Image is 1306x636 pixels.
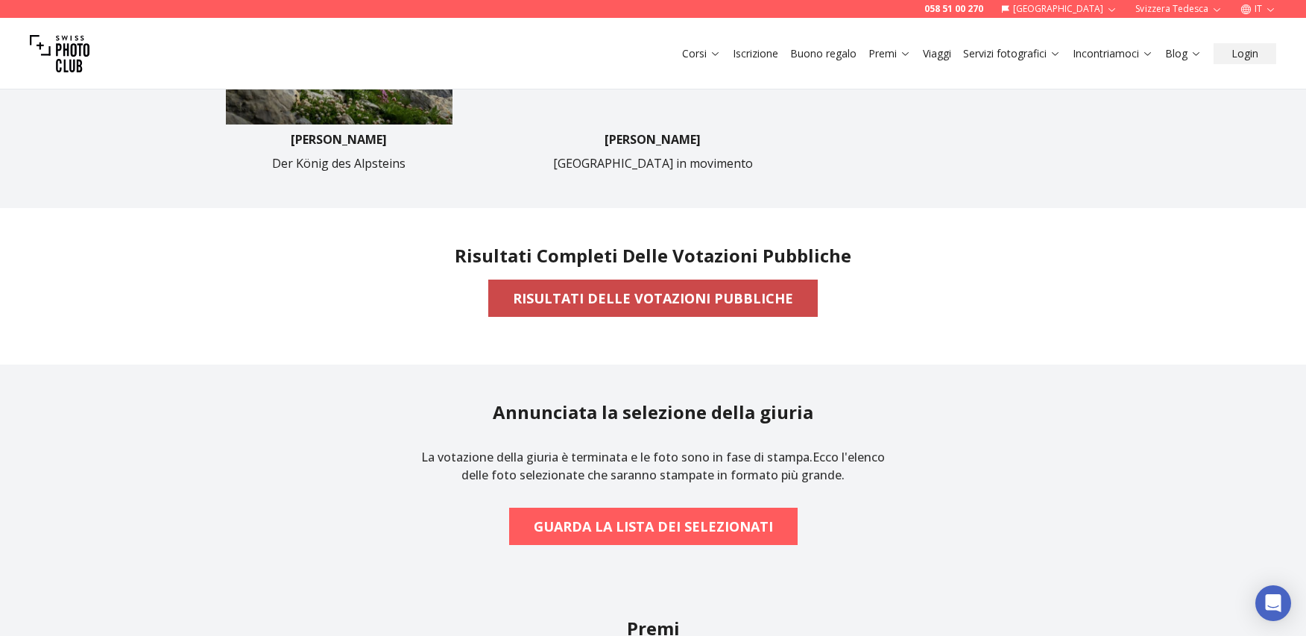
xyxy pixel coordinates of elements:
font: Login [1231,46,1258,60]
button: Buono regalo [784,43,862,64]
a: Corsi [682,46,721,61]
a: 058 51 00 270 [924,3,983,15]
a: Iscrizione [733,46,778,61]
font: Blog [1165,46,1187,60]
button: Incontriamoci [1067,43,1159,64]
a: Buono regalo [790,46,857,61]
a: Servizi fotografici [963,46,1061,61]
font: Risultati completi delle votazioni pubbliche [455,243,851,268]
a: Premi [868,46,911,61]
font: [GEOGRAPHIC_DATA] [1013,2,1104,15]
button: Iscrizione [727,43,784,64]
font: [PERSON_NAME] [605,131,701,148]
font: Buono regalo [790,46,857,60]
font: 058 51 00 270 [924,2,983,15]
div: Open Intercom Messenger [1255,585,1291,621]
font: Incontriamoci [1073,46,1139,60]
img: Club fotografico svizzero [30,24,89,84]
font: Svizzera tedesca [1135,2,1208,15]
button: Viaggi [917,43,957,64]
font: La votazione della giuria è terminata e le foto sono in fase di stampa. [421,449,813,465]
button: Blog [1159,43,1208,64]
button: RISULTATI DELLE VOTAZIONI PUBBLICHE [488,280,818,317]
font: Corsi [682,46,707,60]
font: GUARDA LA LISTA DEI SELEZIONATI [534,517,773,535]
a: Incontriamoci [1073,46,1153,61]
font: Iscrizione [733,46,778,60]
button: GUARDA LA LISTA DEI SELEZIONATI [509,508,798,545]
font: Servizi fotografici [963,46,1047,60]
button: Premi [862,43,917,64]
button: Corsi [676,43,727,64]
font: [PERSON_NAME] [291,131,387,148]
font: Viaggi [923,46,951,60]
a: Viaggi [923,46,951,61]
button: Servizi fotografici [957,43,1067,64]
font: Premi [868,46,897,60]
font: IT [1255,2,1262,15]
font: RISULTATI DELLE VOTAZIONI PUBBLICHE [513,289,793,307]
font: Annunciata la selezione della giuria [493,400,813,424]
font: Ecco l'elenco delle foto selezionate che saranno stampate in formato più grande. [461,449,885,483]
font: [GEOGRAPHIC_DATA] in movimento [553,155,753,171]
a: Blog [1165,46,1202,61]
font: Der König des Alpsteins [272,155,406,171]
button: Login [1214,43,1276,64]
